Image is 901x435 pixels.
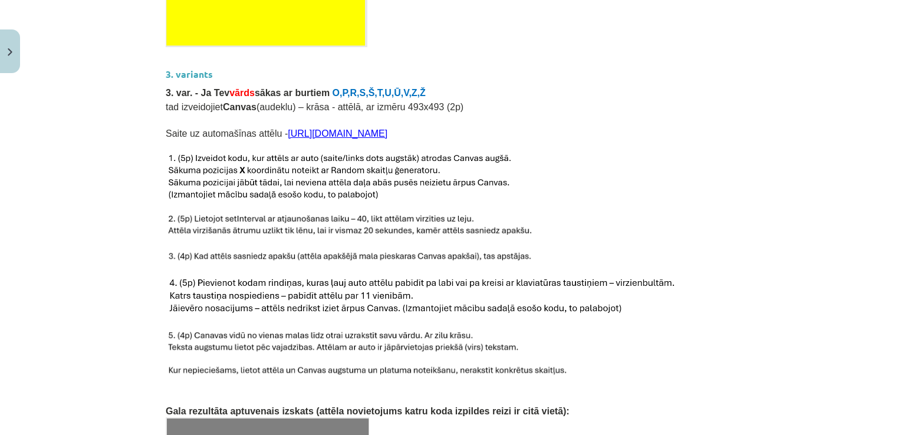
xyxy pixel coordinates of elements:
[223,102,257,112] b: Canvas
[166,406,570,416] span: Gala rezultāta aptuvenais izskats (attēla novietojums katru koda izpildes reizi ir citā vietā):
[8,48,12,56] img: icon-close-lesson-0947bae3869378f0d4975bcd49f059093ad1ed9edebbc8119c70593378902aed.svg
[166,102,463,112] span: tad izveidojiet (audeklu) – krāsa - attēlā, ar izmēru 493x493 (2p)
[166,128,387,139] span: Saite uz automašīnas attēlu -
[333,88,426,98] span: O,P,R,S,Š,T,U,Ū,V,Z,Ž
[166,88,330,98] span: 3. var. - Ja Tev sākas ar burtiem
[229,88,255,98] span: vārds
[288,128,387,139] a: [URL][DOMAIN_NAME]
[166,68,213,80] strong: 3. variants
